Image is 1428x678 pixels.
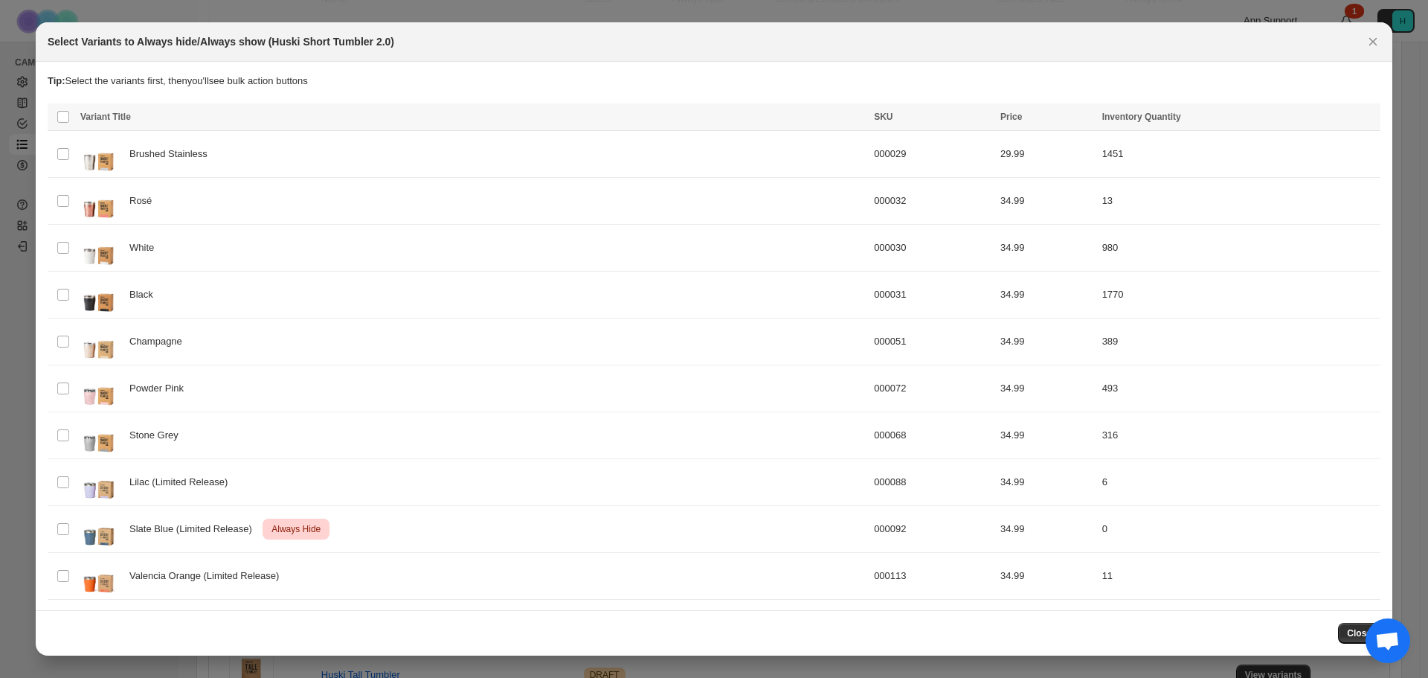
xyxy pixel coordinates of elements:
img: huski_products_short-tumbler-2.0_champagne.jpg [80,323,118,360]
td: 493 [1098,365,1380,412]
span: Rosé [129,194,160,208]
td: 34.99 [996,459,1098,506]
img: shorttumbler_pink.jpg [80,370,118,407]
td: 34.99 [996,319,1098,365]
td: 000072 [869,365,996,412]
strong: Tip: [48,75,65,86]
td: 000119 [869,600,996,647]
span: White [129,240,162,255]
img: huski_short-tumbler-2.0_white.jpg [80,229,118,266]
td: 000088 [869,459,996,506]
span: Lilac (Limited Release) [129,475,236,490]
td: 34.99 [996,506,1098,553]
img: huski_short-tumbler-2.0_black.jpg [80,276,118,313]
span: Variant Title [80,112,131,122]
td: 316 [1098,412,1380,459]
span: Price [1000,112,1022,122]
td: 1770 [1098,272,1380,319]
td: 11 [1098,553,1380,600]
p: Select the variants first, then you'll see bulk action buttons [48,74,1380,89]
img: huski_short-tumbler-2.0_rose.jpg [80,182,118,220]
button: Close [1363,31,1383,52]
img: Lilac-ST2.jpg [80,464,118,501]
span: Slate Blue (Limited Release) [129,522,260,537]
td: 000113 [869,553,996,600]
td: 000031 [869,272,996,319]
td: 8 [1098,600,1380,647]
td: 0 [1098,506,1380,553]
span: Inventory Quantity [1102,112,1181,122]
img: ST2.png [80,511,118,548]
td: 34.99 [996,272,1098,319]
img: shorttumbler_grey_1.jpg [80,417,118,454]
td: 1451 [1098,131,1380,178]
img: huski_short-tumbler-2.0_brushed-stainless.jpg [80,135,118,173]
td: 389 [1098,319,1380,365]
a: Open chat [1366,618,1410,663]
td: 980 [1098,225,1380,272]
td: 34.99 [996,178,1098,225]
span: Brushed Stainless [129,147,216,161]
img: ST2.jpg [80,604,118,642]
td: 000032 [869,178,996,225]
td: 13 [1098,178,1380,225]
h2: Select Variants to Always hide/Always show (Huski Short Tumbler 2.0) [48,34,394,49]
span: Always Hide [268,520,324,538]
td: 29.99 [996,131,1098,178]
span: Valencia Orange (Limited Release) [129,569,287,583]
td: 000029 [869,131,996,178]
td: 34.99 [996,225,1098,272]
td: 000051 [869,319,996,365]
td: 6 [1098,459,1380,506]
span: Powder Pink [129,381,192,396]
span: Black [129,287,161,302]
td: 34.99 [996,600,1098,647]
td: 000030 [869,225,996,272]
button: Close [1338,623,1380,644]
td: 34.99 [996,412,1098,459]
td: 34.99 [996,365,1098,412]
td: 000068 [869,412,996,459]
span: Stone Grey [129,428,187,443]
span: Close [1347,627,1371,639]
img: Orange_-_ST2.jpg [80,557,118,595]
span: Champagne [129,334,190,349]
td: 000092 [869,506,996,553]
span: SKU [874,112,892,122]
td: 34.99 [996,553,1098,600]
